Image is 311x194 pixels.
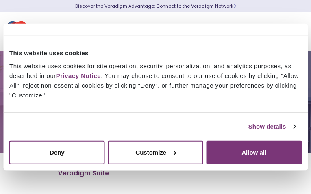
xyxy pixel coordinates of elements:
[9,48,302,58] div: This website uses cookies
[248,122,296,131] a: Show details
[6,18,104,45] img: Veradigm logo
[9,61,302,100] div: This website uses cookies for site operation, security, personalization, and analytics purposes, ...
[233,3,236,9] span: Learn More
[58,169,109,177] a: Veradigm Suite
[56,72,101,79] a: Privacy Notice
[9,140,105,164] button: Deny
[206,140,302,164] button: Allow all
[287,21,299,42] button: Toggle Navigation Menu
[108,140,203,164] button: Customize
[75,3,236,9] a: Discover the Veradigm Advantage: Connect to the Veradigm NetworkLearn More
